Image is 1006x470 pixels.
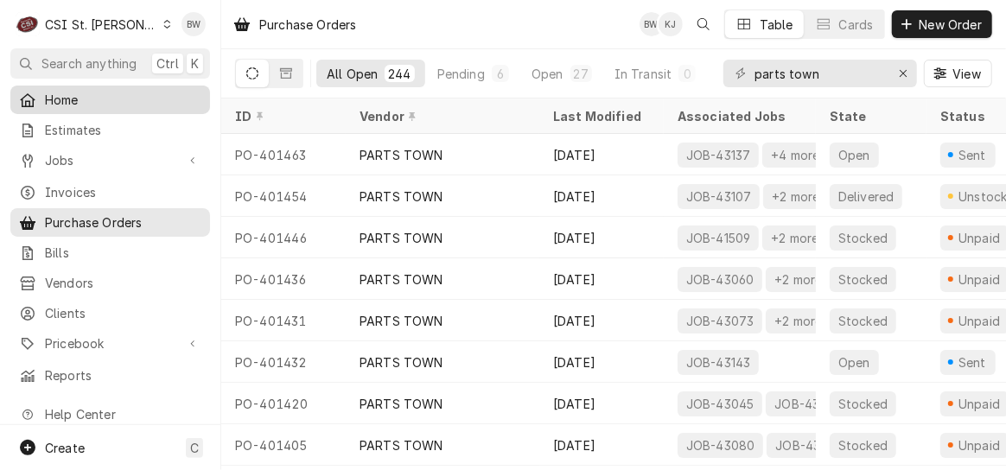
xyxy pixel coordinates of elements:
div: [DATE] [539,341,664,383]
a: Purchase Orders [10,208,210,237]
div: Ken Jiricek's Avatar [659,12,683,36]
a: Home [10,86,210,114]
div: PO-401463 [221,134,346,175]
div: +2 more [769,229,820,247]
span: Vendors [45,274,201,292]
div: Stocked [837,270,889,289]
div: JOB-43107 [684,187,753,206]
div: Open [532,65,563,83]
div: JOB-43137 [684,146,752,164]
div: +2 more [773,270,824,289]
div: In Transit [614,65,672,83]
div: Delivered [837,187,895,206]
span: Reports [45,366,201,384]
div: Unpaid [956,436,1003,454]
div: [DATE] [539,175,664,217]
div: PARTS TOWN [360,353,443,372]
div: ID [235,107,328,125]
div: +2 more [770,187,821,206]
span: Search anything [41,54,137,73]
div: PARTS TOWN [360,395,443,413]
span: Purchase Orders [45,213,201,232]
div: [DATE] [539,383,664,424]
div: +2 more [773,312,824,330]
div: Stocked [837,312,889,330]
span: Create [45,441,85,455]
div: PARTS TOWN [360,229,443,247]
div: 0 [682,65,692,83]
div: Unpaid [956,395,1003,413]
div: JOB-43106 [773,395,840,413]
a: Go to Pricebook [10,329,210,358]
div: C [16,12,40,36]
div: PARTS TOWN [360,187,443,206]
span: C [190,439,199,457]
div: CSI St. Louis's Avatar [16,12,40,36]
div: 6 [495,65,506,83]
div: Unpaid [956,312,1003,330]
div: +4 more [769,146,821,164]
div: KJ [659,12,683,36]
div: [DATE] [539,258,664,300]
span: Jobs [45,151,175,169]
div: PO-401432 [221,341,346,383]
span: Help Center [45,405,200,423]
div: 27 [574,65,589,83]
div: State [830,107,913,125]
span: Ctrl [156,54,179,73]
div: JOB-43080 [684,436,756,454]
span: Home [45,91,201,109]
span: Invoices [45,183,201,201]
div: JOB-43073 [684,312,755,330]
div: Unpaid [956,270,1003,289]
div: Table [760,16,793,34]
div: PO-401446 [221,217,346,258]
div: PO-401454 [221,175,346,217]
a: Reports [10,361,210,390]
div: PARTS TOWN [360,270,443,289]
div: BW [181,12,206,36]
button: Search anythingCtrlK [10,48,210,79]
div: BW [640,12,664,36]
div: PARTS TOWN [360,146,443,164]
div: Associated Jobs [678,107,802,125]
input: Keyword search [754,60,884,87]
span: K [191,54,199,73]
div: Vendor [360,107,522,125]
div: JOB-43060 [684,270,755,289]
div: 244 [388,65,411,83]
div: Stocked [837,229,889,247]
button: New Order [892,10,992,38]
div: PO-401431 [221,300,346,341]
div: Open [837,353,872,372]
div: PO-401420 [221,383,346,424]
span: New Order [916,16,985,34]
div: [DATE] [539,134,664,175]
div: CSI St. [PERSON_NAME] [45,16,157,34]
div: [DATE] [539,217,664,258]
span: View [949,65,984,83]
div: Unpaid [956,229,1003,247]
div: Sent [956,146,989,164]
div: [DATE] [539,300,664,341]
div: PO-401405 [221,424,346,466]
a: Clients [10,299,210,327]
div: Brad Wicks's Avatar [181,12,206,36]
div: JOB-41509 [684,229,752,247]
span: Bills [45,244,201,262]
button: Open search [690,10,717,38]
button: Erase input [889,60,917,87]
div: PARTS TOWN [360,436,443,454]
a: Go to Help Center [10,400,210,429]
div: Pending [437,65,485,83]
div: Stocked [837,395,889,413]
a: Vendors [10,269,210,297]
div: Sent [956,353,989,372]
div: Stocked [837,436,889,454]
div: Cards [839,16,874,34]
div: All Open [327,65,378,83]
div: JOB-43108 [774,436,842,454]
span: Estimates [45,121,201,139]
div: JOB-43143 [684,353,752,372]
span: Clients [45,304,201,322]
